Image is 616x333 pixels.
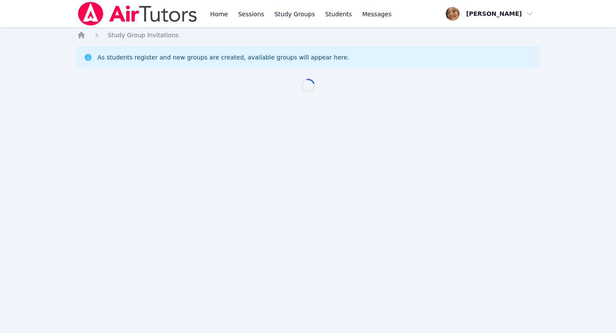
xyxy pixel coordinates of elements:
span: Messages [362,10,392,18]
span: Study Group Invitations [108,32,178,39]
a: Study Group Invitations [108,31,178,39]
div: As students register and new groups are created, available groups will appear here. [98,53,349,62]
nav: Breadcrumb [77,31,539,39]
img: Air Tutors [77,2,198,26]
